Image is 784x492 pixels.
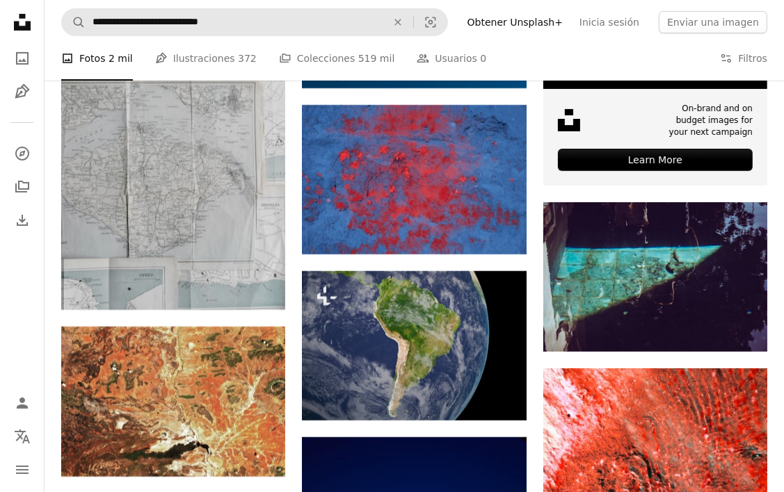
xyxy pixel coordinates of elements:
[8,456,36,484] button: Menú
[414,9,447,35] button: Búsqueda visual
[543,202,767,352] img: Personas nadando en la piscina durante la noche
[8,78,36,106] a: Ilustraciones
[459,11,571,33] a: Obtener Unsplash+
[417,36,486,81] a: Usuarios 0
[8,8,36,39] a: Inicio — Unsplash
[8,206,36,234] a: Historial de descargas
[61,395,285,408] a: Piedra marrón
[558,149,753,171] div: Learn More
[358,51,395,66] span: 519 mil
[302,339,526,352] a: Una imagen de la Tierra tomada desde el espacio
[302,271,526,420] img: Una imagen de la Tierra tomada desde el espacio
[659,11,767,33] button: Enviar una imagen
[62,9,86,35] button: Buscar en Unsplash
[543,270,767,283] a: Personas nadando en la piscina durante la noche
[61,327,285,476] img: Piedra marrón
[8,44,36,72] a: Fotos
[8,173,36,201] a: Colecciones
[383,9,413,35] button: Borrar
[720,36,767,81] button: Filtros
[155,36,257,81] a: Ilustraciones 372
[302,105,526,254] img: Una sustancia roja está en una superficie azul
[8,389,36,417] a: Iniciar sesión / Registrarse
[61,8,448,36] form: Encuentra imágenes en todo el sitio
[238,51,257,66] span: 372
[8,423,36,450] button: Idioma
[302,173,526,186] a: Una sustancia roja está en una superficie azul
[558,109,580,131] img: file-1631678316303-ed18b8b5cb9cimage
[571,11,648,33] a: Inicia sesión
[61,136,285,148] a: Mapa gris y blanco
[480,51,486,66] span: 0
[658,103,753,138] span: On-brand and on budget images for your next campaign
[279,36,395,81] a: Colecciones 519 mil
[8,140,36,167] a: Explorar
